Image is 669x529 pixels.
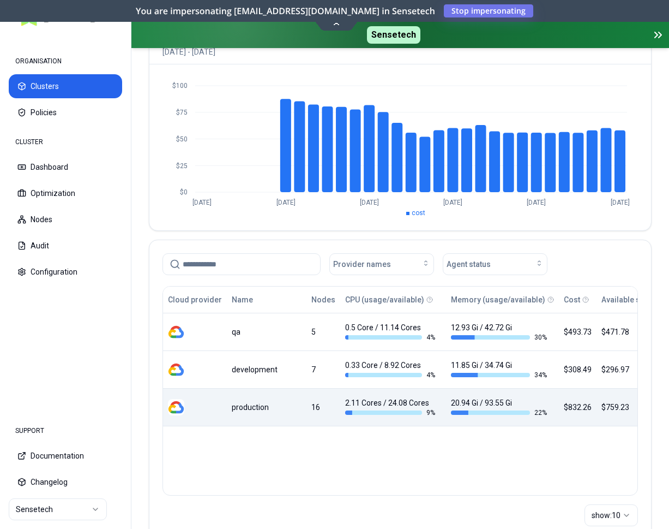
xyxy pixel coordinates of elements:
[345,289,424,311] button: CPU (usage/available)
[360,199,379,206] tspan: [DATE]
[443,253,547,275] button: Agent status
[172,82,188,90] tspan: $100
[162,46,237,57] span: [DATE] - [DATE]
[9,420,122,442] div: SUPPORT
[447,259,491,270] span: Agent status
[329,253,434,275] button: Provider names
[9,131,122,153] div: CLUSTER
[527,199,546,206] tspan: [DATE]
[601,289,664,311] button: Available savings
[345,397,441,417] div: 2.11 Cores / 24.08 Cores
[311,326,335,337] div: 5
[333,259,391,270] span: Provider names
[564,402,592,413] div: $832.26
[451,360,547,379] div: 11.85 Gi / 34.74 Gi
[9,234,122,258] button: Audit
[176,162,188,170] tspan: $25
[345,333,441,342] div: 4 %
[451,289,545,311] button: Memory (usage/available)
[451,333,547,342] div: 30 %
[9,50,122,72] div: ORGANISATION
[451,397,547,417] div: 20.94 Gi / 93.55 Gi
[176,109,188,116] tspan: $75
[232,289,253,311] button: Name
[443,199,462,206] tspan: [DATE]
[276,199,296,206] tspan: [DATE]
[168,289,222,311] button: Cloud provider
[451,371,547,379] div: 34 %
[9,260,122,284] button: Configuration
[451,408,547,417] div: 22 %
[564,364,592,375] div: $308.49
[9,444,122,468] button: Documentation
[9,207,122,231] button: Nodes
[168,324,184,340] img: gcp
[9,181,122,205] button: Optimization
[564,289,580,311] button: Cost
[345,371,441,379] div: 4 %
[9,100,122,124] button: Policies
[367,26,420,44] span: Sensetech
[412,209,425,217] span: cost
[345,322,441,342] div: 0.5 Core / 11.14 Cores
[232,402,302,413] div: production
[232,326,302,337] div: qa
[9,155,122,179] button: Dashboard
[345,408,441,417] div: 9 %
[176,135,188,143] tspan: $50
[311,289,335,311] button: Nodes
[451,322,547,342] div: 12.93 Gi / 42.72 Gi
[168,361,184,378] img: gcp
[311,402,335,413] div: 16
[564,326,592,337] div: $493.73
[168,399,184,415] img: gcp
[9,470,122,494] button: Changelog
[345,360,441,379] div: 0.33 Core / 8.92 Cores
[611,199,630,206] tspan: [DATE]
[9,74,122,98] button: Clusters
[232,364,302,375] div: development
[311,364,335,375] div: 7
[192,199,212,206] tspan: [DATE]
[180,188,188,196] tspan: $0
